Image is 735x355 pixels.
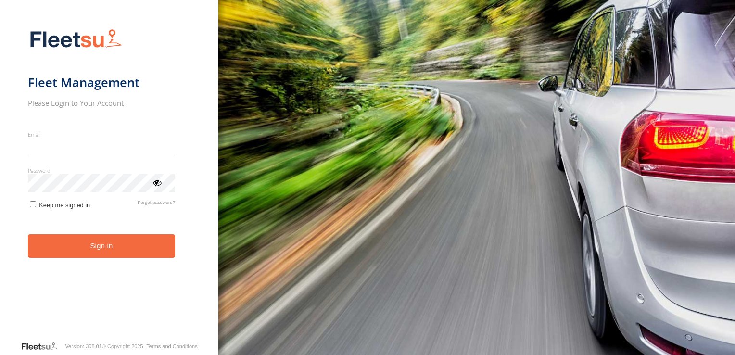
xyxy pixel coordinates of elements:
label: Email [28,131,176,138]
h2: Please Login to Your Account [28,98,176,108]
form: main [28,23,191,341]
input: Keep me signed in [30,201,36,207]
a: Terms and Conditions [146,343,197,349]
div: Version: 308.01 [65,343,101,349]
h1: Fleet Management [28,75,176,90]
a: Visit our Website [21,342,65,351]
img: Fleetsu [28,27,124,51]
span: Keep me signed in [39,202,90,209]
a: Forgot password? [138,200,175,209]
div: ViewPassword [152,177,162,187]
button: Sign in [28,234,176,258]
label: Password [28,167,176,174]
div: © Copyright 2025 - [102,343,198,349]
